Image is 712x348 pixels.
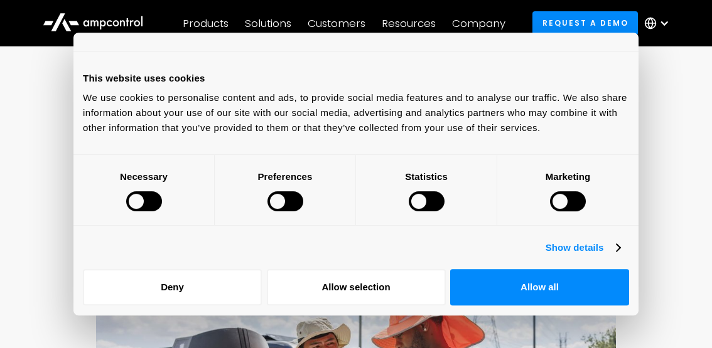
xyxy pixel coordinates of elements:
[382,16,436,30] div: Resources
[245,16,291,30] div: Solutions
[183,16,229,30] div: Products
[450,269,629,305] button: Allow all
[83,269,262,305] button: Deny
[452,16,505,30] div: Company
[405,171,448,182] strong: Statistics
[308,16,365,30] div: Customers
[546,171,591,182] strong: Marketing
[532,11,638,34] a: Request a demo
[546,240,620,255] a: Show details
[83,71,629,86] div: This website uses cookies
[258,171,313,182] strong: Preferences
[83,90,629,135] div: We use cookies to personalise content and ads, to provide social media features and to analyse ou...
[267,269,446,305] button: Allow selection
[120,171,168,182] strong: Necessary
